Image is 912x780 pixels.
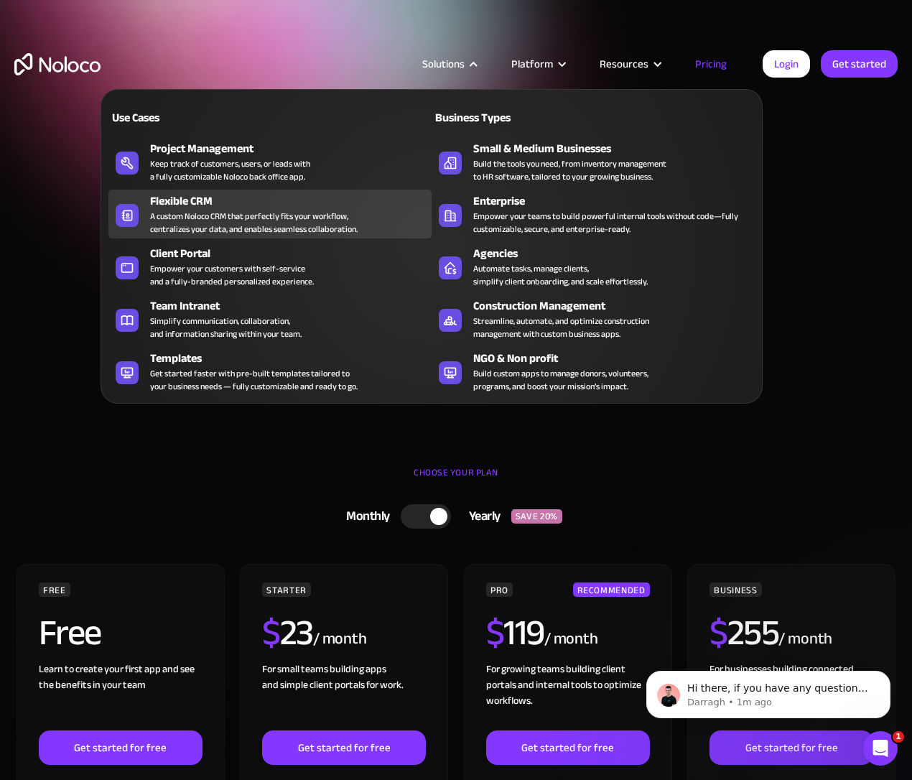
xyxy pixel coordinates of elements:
[709,599,727,667] span: $
[473,140,761,157] div: Small & Medium Businesses
[473,262,648,288] div: Automate tasks, manage clients, simplify client onboarding, and scale effortlessly.
[473,157,666,183] div: Build the tools you need, from inventory management to HR software, tailored to your growing busi...
[108,347,432,396] a: TemplatesGet started faster with pre-built templates tailored toyour business needs — fully custo...
[14,462,898,498] div: CHOOSE YOUR PLAN
[486,599,504,667] span: $
[486,730,650,765] a: Get started for free
[432,109,587,126] div: Business Types
[432,101,755,134] a: Business Types
[493,55,582,73] div: Platform
[39,730,203,765] a: Get started for free
[473,192,761,210] div: Enterprise
[108,137,432,186] a: Project ManagementKeep track of customers, users, or leads witha fully customizable Noloco back o...
[573,582,650,597] div: RECOMMENDED
[625,641,912,741] iframe: Intercom notifications message
[473,210,748,236] div: Empower your teams to build powerful internal tools without code—fully customizable, secure, and ...
[709,730,873,765] a: Get started for free
[709,582,761,597] div: BUSINESS
[511,55,553,73] div: Platform
[486,661,650,730] div: For growing teams building client portals and internal tools to optimize workflows.
[262,661,426,730] div: For small teams building apps and simple client portals for work. ‍
[473,350,761,367] div: NGO & Non profit
[328,506,401,527] div: Monthly
[432,242,755,291] a: AgenciesAutomate tasks, manage clients,simplify client onboarding, and scale effortlessly.
[709,615,778,651] h2: 255
[108,109,264,126] div: Use Cases
[150,210,358,236] div: A custom Noloco CRM that perfectly fits your workflow, centralizes your data, and enables seamles...
[863,731,898,766] iframe: Intercom live chat
[451,506,511,527] div: Yearly
[473,297,761,315] div: Construction Management
[39,582,70,597] div: FREE
[432,190,755,238] a: EnterpriseEmpower your teams to build powerful internal tools without code—fully customizable, se...
[150,262,314,288] div: Empower your customers with self-service and a fully-branded personalized experience.
[511,509,562,524] div: SAVE 20%
[893,731,904,743] span: 1
[262,599,280,667] span: $
[486,615,544,651] h2: 119
[150,315,302,340] div: Simplify communication, collaboration, and information sharing within your team.
[150,157,310,183] div: Keep track of customers, users, or leads with a fully customizable Noloco back office app.
[14,53,101,75] a: home
[432,137,755,186] a: Small & Medium BusinessesBuild the tools you need, from inventory managementto HR software, tailo...
[544,628,598,651] div: / month
[108,101,432,134] a: Use Cases
[101,69,763,404] nav: Solutions
[150,192,438,210] div: Flexible CRM
[150,367,358,393] div: Get started faster with pre-built templates tailored to your business needs — fully customizable ...
[486,582,513,597] div: PRO
[108,190,432,238] a: Flexible CRMA custom Noloco CRM that perfectly fits your workflow,centralizes your data, and enab...
[262,615,313,651] h2: 23
[600,55,648,73] div: Resources
[432,347,755,396] a: NGO & Non profitBuild custom apps to manage donors, volunteers,programs, and boost your mission’s...
[262,582,310,597] div: STARTER
[763,50,810,78] a: Login
[821,50,898,78] a: Get started
[108,242,432,291] a: Client PortalEmpower your customers with self-serviceand a fully-branded personalized experience.
[677,55,745,73] a: Pricing
[39,661,203,730] div: Learn to create your first app and see the benefits in your team ‍
[14,223,898,266] h2: Grow your business at any stage with tiered pricing plans that fit your needs.
[150,245,438,262] div: Client Portal
[473,315,649,340] div: Streamline, automate, and optimize construction management with custom business apps.
[422,55,465,73] div: Solutions
[473,245,761,262] div: Agencies
[150,297,438,315] div: Team Intranet
[432,294,755,343] a: Construction ManagementStreamline, automate, and optimize constructionmanagement with custom busi...
[14,122,898,208] h1: Flexible Pricing Designed for Business
[150,140,438,157] div: Project Management
[473,367,648,393] div: Build custom apps to manage donors, volunteers, programs, and boost your mission’s impact.
[582,55,677,73] div: Resources
[404,55,493,73] div: Solutions
[313,628,367,651] div: / month
[150,350,438,367] div: Templates
[778,628,832,651] div: / month
[108,294,432,343] a: Team IntranetSimplify communication, collaboration,and information sharing within your team.
[262,730,426,765] a: Get started for free
[39,615,101,651] h2: Free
